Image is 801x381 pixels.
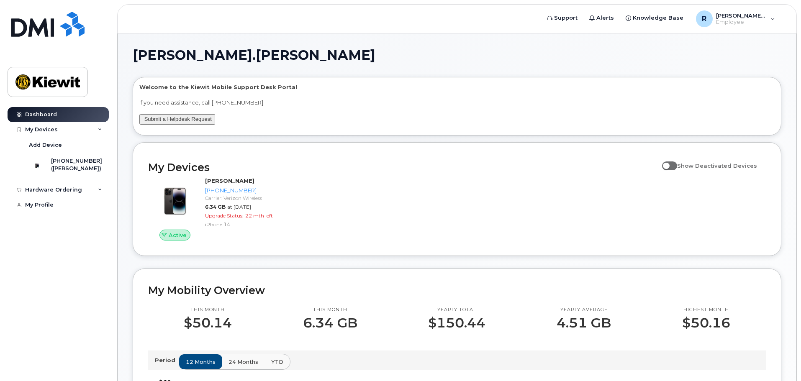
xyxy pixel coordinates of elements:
[245,212,273,219] span: 22 mth left
[682,307,730,313] p: Highest month
[205,204,226,210] span: 6.34 GB
[682,315,730,330] p: $50.16
[662,158,669,164] input: Show Deactivated Devices
[169,231,187,239] span: Active
[139,114,215,125] button: Submit a Helpdesk Request
[428,315,485,330] p: $150.44
[205,177,254,184] strong: [PERSON_NAME]
[765,345,795,375] iframe: Messenger Launcher
[228,358,258,366] span: 24 months
[133,49,375,61] span: [PERSON_NAME].[PERSON_NAME]
[303,307,357,313] p: This month
[205,194,292,202] div: Carrier: Verizon Wireless
[205,187,292,194] div: [PHONE_NUMBER]
[144,116,212,122] a: Submit a Helpdesk Request
[148,284,766,297] h2: My Mobility Overview
[139,99,775,107] p: If you need assistance, call [PHONE_NUMBER]
[139,83,775,91] p: Welcome to the Kiewit Mobile Support Desk Portal
[557,315,611,330] p: 4.51 GB
[428,307,485,313] p: Yearly total
[205,212,244,219] span: Upgrade Status:
[148,177,295,240] a: Active[PERSON_NAME][PHONE_NUMBER]Carrier: Verizon Wireless6.34 GBat [DATE]Upgrade Status:22 mth l...
[184,315,232,330] p: $50.14
[557,307,611,313] p: Yearly average
[184,307,232,313] p: This month
[303,315,357,330] p: 6.34 GB
[155,356,179,364] p: Period
[227,204,251,210] span: at [DATE]
[205,221,292,228] div: iPhone 14
[148,161,658,174] h2: My Devices
[271,358,283,366] span: YTD
[677,162,757,169] span: Show Deactivated Devices
[155,181,195,221] img: image20231002-3703462-njx0qo.jpeg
